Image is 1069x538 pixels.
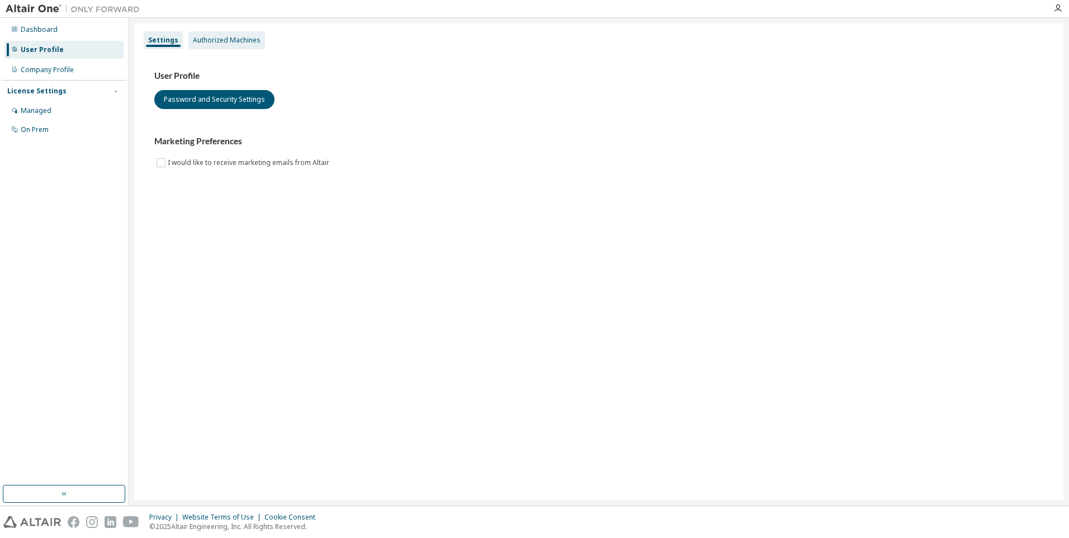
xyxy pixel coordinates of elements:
div: Privacy [149,513,182,522]
div: On Prem [21,125,49,134]
h3: Marketing Preferences [154,136,1043,147]
div: Managed [21,106,51,115]
img: linkedin.svg [105,516,116,528]
img: altair_logo.svg [3,516,61,528]
p: © 2025 Altair Engineering, Inc. All Rights Reserved. [149,522,322,531]
div: User Profile [21,45,64,54]
div: Company Profile [21,65,74,74]
div: Settings [148,36,178,45]
div: Cookie Consent [264,513,322,522]
div: Website Terms of Use [182,513,264,522]
button: Password and Security Settings [154,90,275,109]
div: Dashboard [21,25,58,34]
h3: User Profile [154,70,1043,82]
img: Altair One [6,3,145,15]
div: Authorized Machines [193,36,261,45]
img: youtube.svg [123,516,139,528]
label: I would like to receive marketing emails from Altair [168,156,332,169]
img: instagram.svg [86,516,98,528]
div: License Settings [7,87,67,96]
img: facebook.svg [68,516,79,528]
